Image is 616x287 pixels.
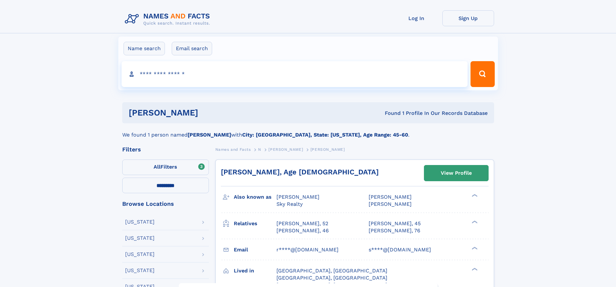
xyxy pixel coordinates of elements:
[470,193,478,198] div: ❯
[215,145,251,153] a: Names and Facts
[154,164,160,170] span: All
[441,166,472,181] div: View Profile
[122,10,215,28] img: Logo Names and Facts
[122,201,209,207] div: Browse Locations
[124,42,165,55] label: Name search
[276,268,387,274] span: [GEOGRAPHIC_DATA], [GEOGRAPHIC_DATA]
[258,147,261,152] span: N
[276,220,328,227] a: [PERSON_NAME], 52
[125,268,155,273] div: [US_STATE]
[369,201,412,207] span: [PERSON_NAME]
[268,145,303,153] a: [PERSON_NAME]
[258,145,261,153] a: N
[291,110,488,117] div: Found 1 Profile In Our Records Database
[234,192,276,203] h3: Also known as
[122,123,494,139] div: We found 1 person named with .
[470,267,478,271] div: ❯
[172,42,212,55] label: Email search
[424,165,488,181] a: View Profile
[125,219,155,225] div: [US_STATE]
[391,10,442,26] a: Log In
[369,194,412,200] span: [PERSON_NAME]
[276,194,319,200] span: [PERSON_NAME]
[369,220,421,227] a: [PERSON_NAME], 45
[125,252,155,257] div: [US_STATE]
[470,246,478,250] div: ❯
[276,275,387,281] span: [GEOGRAPHIC_DATA], [GEOGRAPHIC_DATA]
[234,244,276,255] h3: Email
[442,10,494,26] a: Sign Up
[122,147,209,152] div: Filters
[310,147,345,152] span: [PERSON_NAME]
[125,236,155,241] div: [US_STATE]
[268,147,303,152] span: [PERSON_NAME]
[276,227,329,234] a: [PERSON_NAME], 46
[234,218,276,229] h3: Relatives
[122,160,209,175] label: Filters
[242,132,408,138] b: City: [GEOGRAPHIC_DATA], State: [US_STATE], Age Range: 45-60
[188,132,231,138] b: [PERSON_NAME]
[221,168,379,176] a: [PERSON_NAME], Age [DEMOGRAPHIC_DATA]
[470,220,478,224] div: ❯
[470,61,494,87] button: Search Button
[234,265,276,276] h3: Lived in
[276,201,303,207] span: Sky Realty
[122,61,468,87] input: search input
[369,227,420,234] a: [PERSON_NAME], 76
[129,109,292,117] h1: [PERSON_NAME]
